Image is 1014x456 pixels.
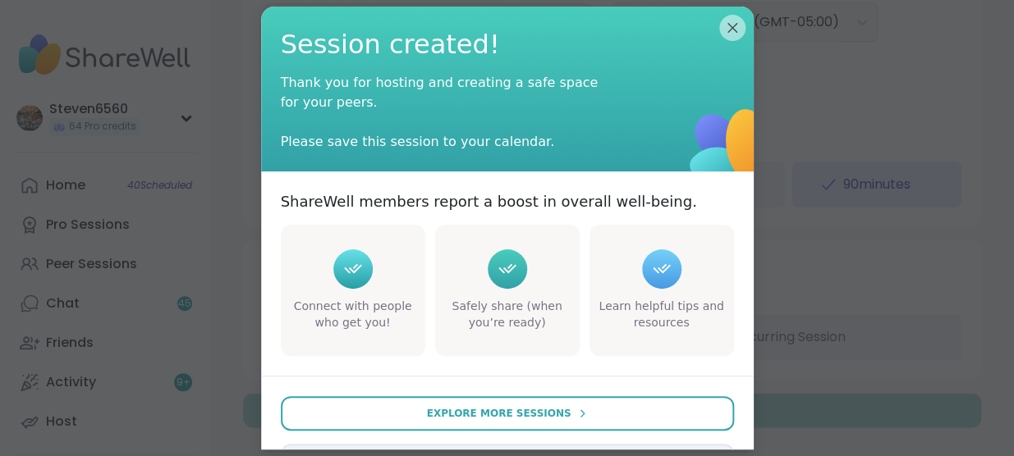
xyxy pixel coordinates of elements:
[281,396,734,431] button: Explore More Sessions
[284,299,422,331] div: Connect with people who get you!
[427,406,571,421] span: Explore More Sessions
[643,63,816,236] img: ShareWell Logomark
[281,26,734,63] span: Session created!
[281,191,697,212] p: ShareWell members report a boost in overall well-being.
[281,73,609,152] div: Thank you for hosting and creating a safe space for your peers. Please save this session to your ...
[593,299,731,331] div: Learn helpful tips and resources
[438,299,576,331] div: Safely share (when you’re ready)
